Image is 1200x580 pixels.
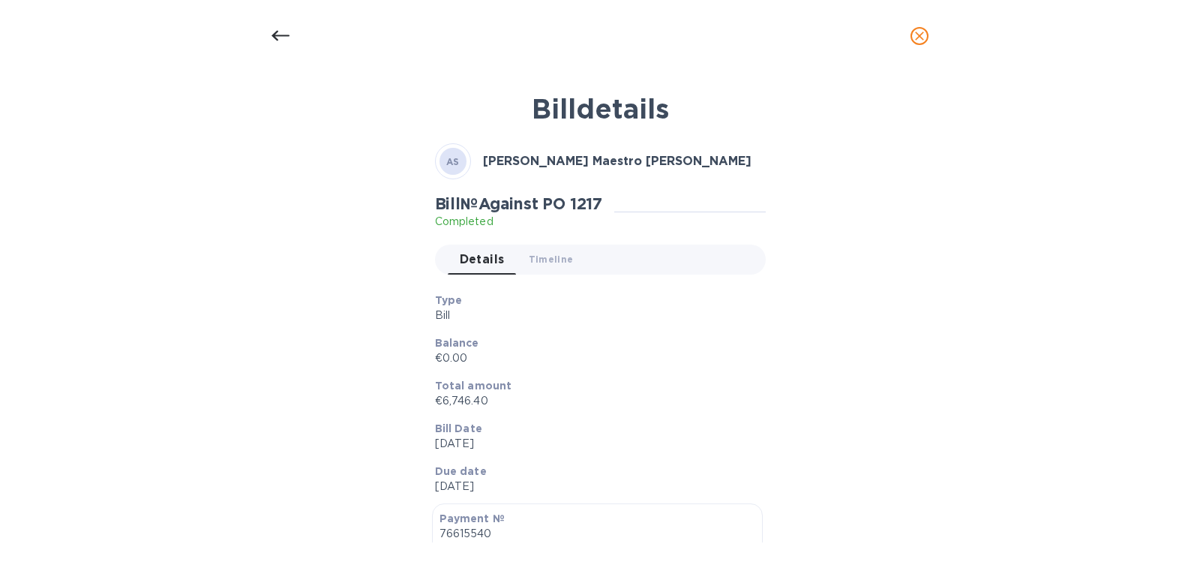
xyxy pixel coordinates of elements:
b: Bill details [532,92,669,125]
b: Balance [435,337,479,349]
b: Payment № [439,512,505,524]
b: Bill Date [435,422,482,434]
b: Type [435,294,463,306]
p: [DATE] [435,479,754,494]
p: Completed [435,214,603,230]
b: Due date [435,465,487,477]
span: Details [460,249,505,270]
b: Total amount [435,380,512,392]
span: Timeline [529,251,574,267]
p: €6,746.40 [435,393,754,409]
p: [DATE] [435,436,754,452]
p: 76615540 [439,526,755,542]
button: close [901,18,937,54]
p: €0.00 [435,350,754,366]
h2: Bill № Against PO 1217 [435,194,603,213]
b: [PERSON_NAME] Maestro [PERSON_NAME] [483,154,751,168]
b: AS [446,156,460,167]
p: Bill [435,308,754,323]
